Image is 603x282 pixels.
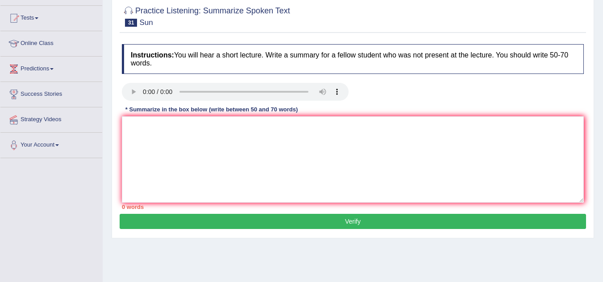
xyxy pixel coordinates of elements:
h4: You will hear a short lecture. Write a summary for a fellow student who was not present at the le... [122,44,584,74]
a: Tests [0,6,102,28]
button: Verify [120,214,586,229]
a: Online Class [0,31,102,53]
a: Strategy Videos [0,107,102,130]
b: Instructions: [131,51,174,59]
div: 0 words [122,203,584,211]
span: 31 [125,19,137,27]
a: Your Account [0,133,102,155]
h2: Practice Listening: Summarize Spoken Text [122,4,290,27]
small: Sun [139,18,153,27]
div: * Summarize in the box below (write between 50 and 70 words) [122,105,301,114]
a: Success Stories [0,82,102,104]
a: Predictions [0,57,102,79]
